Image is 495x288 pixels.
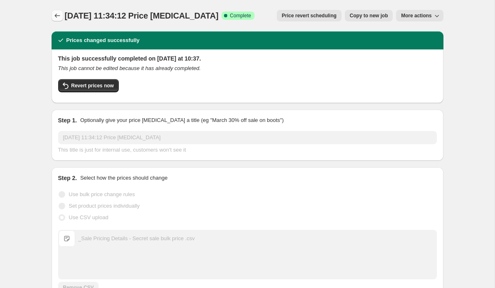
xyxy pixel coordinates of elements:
h2: Step 2. [58,174,77,182]
span: Price revert scheduling [282,12,337,19]
span: This title is just for internal use, customers won't see it [58,147,186,153]
span: More actions [401,12,431,19]
i: This job cannot be edited because it has already completed. [58,65,201,71]
span: Complete [230,12,251,19]
button: Price change jobs [52,10,63,21]
button: Copy to new job [345,10,393,21]
button: Price revert scheduling [277,10,342,21]
button: Revert prices now [58,79,119,92]
span: [DATE] 11:34:12 Price [MEDICAL_DATA] [65,11,219,20]
span: Copy to new job [350,12,388,19]
p: Optionally give your price [MEDICAL_DATA] a title (eg "March 30% off sale on boots") [80,116,283,124]
div: _Sale Pricing Details - Secret sale bulk price .csv [78,234,195,243]
span: Set product prices individually [69,203,140,209]
span: Revert prices now [71,82,114,89]
h2: This job successfully completed on [DATE] at 10:37. [58,54,437,63]
input: 30% off holiday sale [58,131,437,144]
h2: Prices changed successfully [66,36,140,44]
h2: Step 1. [58,116,77,124]
p: Select how the prices should change [80,174,167,182]
span: Use CSV upload [69,214,108,220]
span: Use bulk price change rules [69,191,135,197]
button: More actions [396,10,443,21]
